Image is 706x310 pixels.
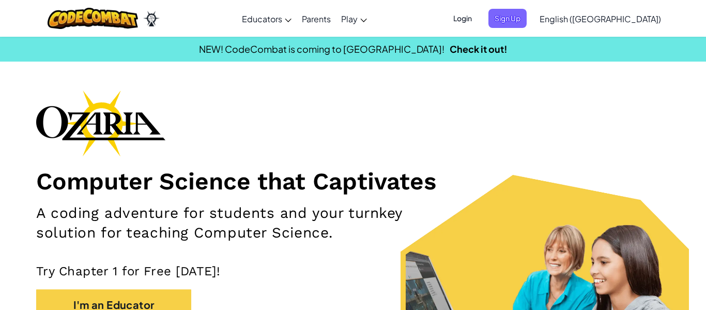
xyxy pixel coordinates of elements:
[143,11,160,26] img: Ozaria
[36,263,670,279] p: Try Chapter 1 for Free [DATE]!
[242,13,282,24] span: Educators
[488,9,527,28] button: Sign Up
[36,90,165,156] img: Ozaria branding logo
[336,5,372,33] a: Play
[534,5,666,33] a: English ([GEOGRAPHIC_DATA])
[199,43,444,55] span: NEW! CodeCombat is coming to [GEOGRAPHIC_DATA]!
[237,5,297,33] a: Educators
[36,203,461,243] h2: A coding adventure for students and your turnkey solution for teaching Computer Science.
[48,8,138,29] img: CodeCombat logo
[297,5,336,33] a: Parents
[540,13,661,24] span: English ([GEOGRAPHIC_DATA])
[450,43,508,55] a: Check it out!
[341,13,358,24] span: Play
[36,167,670,196] h1: Computer Science that Captivates
[447,9,478,28] button: Login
